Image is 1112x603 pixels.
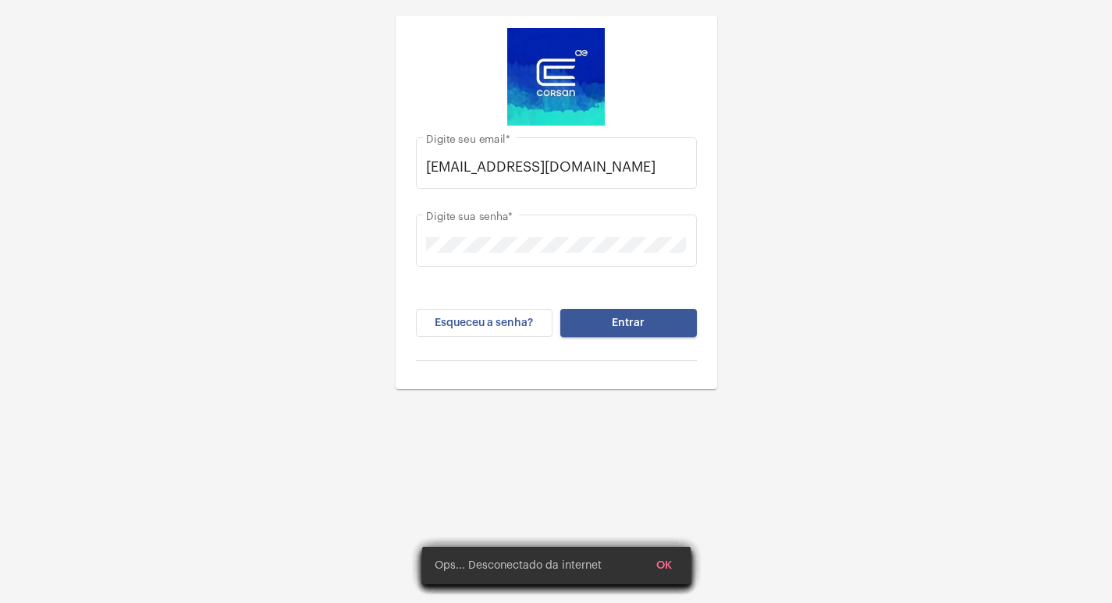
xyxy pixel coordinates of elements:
[416,309,552,337] button: Esqueceu a senha?
[426,159,686,175] input: Digite seu email
[435,317,533,328] span: Esqueceu a senha?
[612,317,645,328] span: Entrar
[560,309,697,337] button: Entrar
[507,28,605,126] img: d4669ae0-8c07-2337-4f67-34b0df7f5ae4.jpeg
[435,558,602,573] span: Ops... Desconectado da internet
[656,560,672,571] span: OK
